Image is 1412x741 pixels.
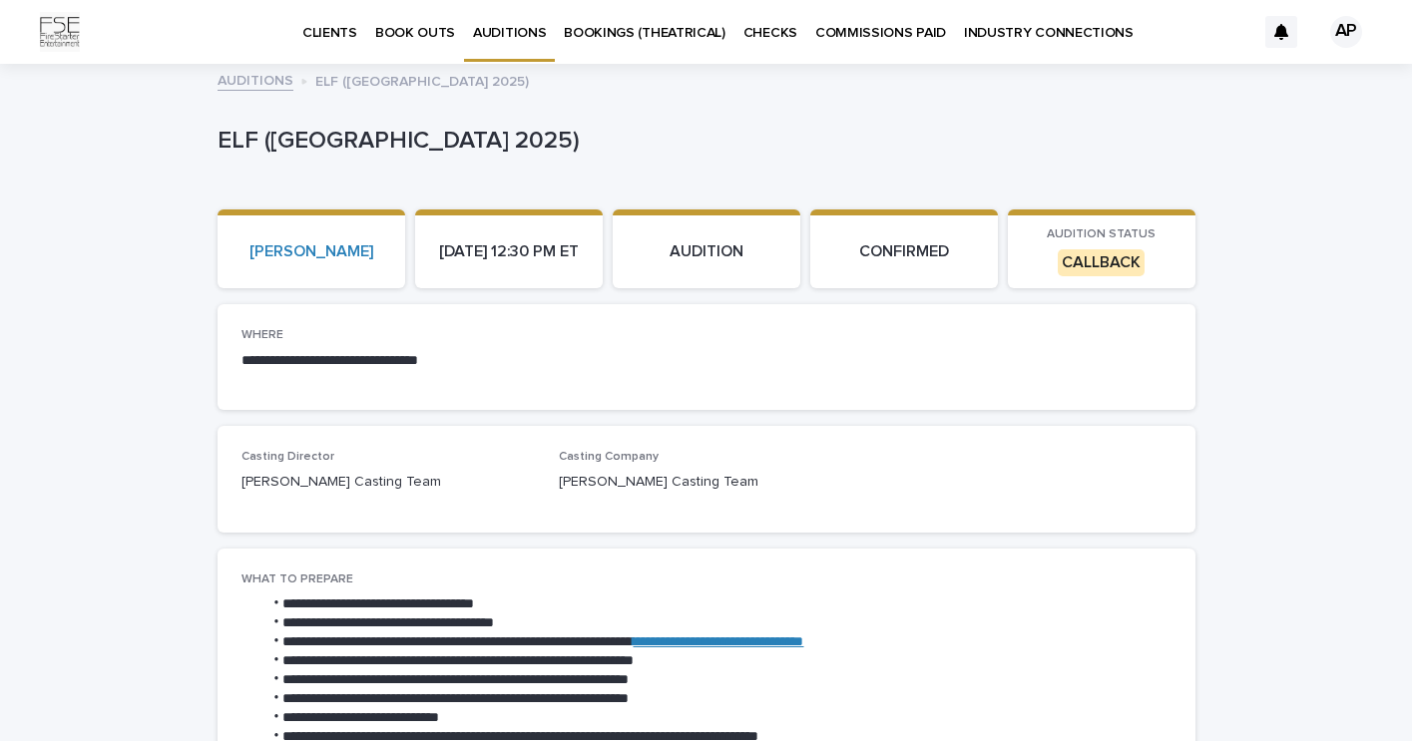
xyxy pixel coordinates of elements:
div: CALLBACK [1058,249,1145,276]
span: AUDITION STATUS [1047,228,1156,240]
div: AP [1330,16,1362,48]
p: ELF ([GEOGRAPHIC_DATA] 2025) [315,69,529,91]
a: AUDITIONS [218,68,293,91]
p: [PERSON_NAME] Casting Team [559,472,853,493]
a: [PERSON_NAME] [249,242,373,261]
span: Casting Director [241,451,334,463]
p: CONFIRMED [822,242,986,261]
p: ELF ([GEOGRAPHIC_DATA] 2025) [218,127,1187,156]
span: WHAT TO PREPARE [241,573,353,585]
img: Km9EesSdRbS9ajqhBzyo [40,12,80,52]
span: WHERE [241,329,283,341]
p: [PERSON_NAME] Casting Team [241,472,536,493]
p: [DATE] 12:30 PM ET [427,242,591,261]
span: Casting Company [559,451,659,463]
p: AUDITION [625,242,788,261]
